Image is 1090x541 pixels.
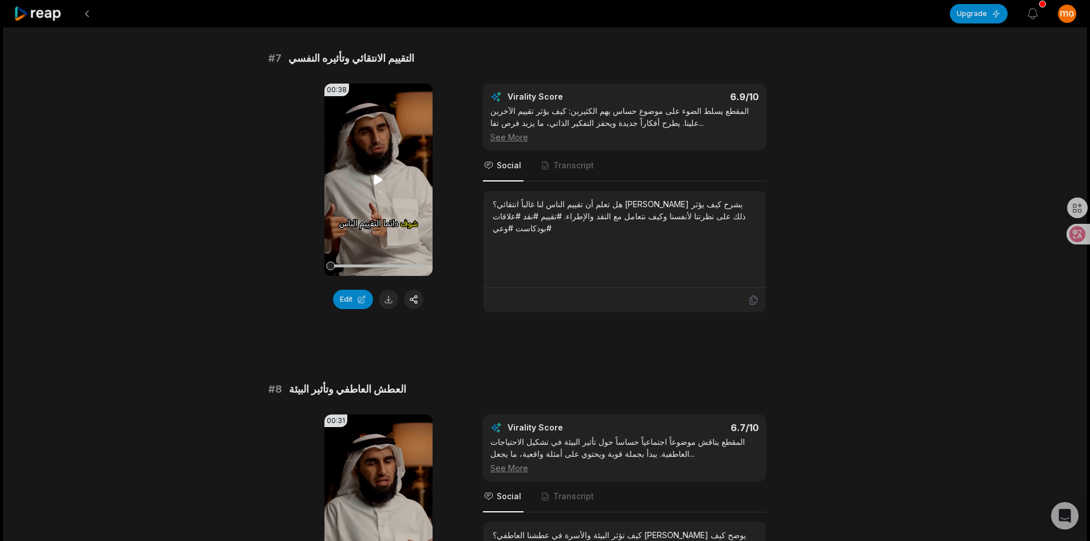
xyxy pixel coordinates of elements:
[289,381,406,397] span: العطش العاطفي وتأثير البيئة
[636,91,759,102] div: 6.9 /10
[490,462,759,474] div: See More
[483,151,766,181] nav: Tabs
[288,50,414,66] span: التقييم الانتقائي وتأثيره النفسي
[490,105,759,143] div: المقطع يسلط الضوء على موضوع حساس يهم الكثيرين: كيف يؤثر تقييم الآخرين علينا. يطرح أفكاراً جديدة و...
[508,422,631,433] div: Virality Score
[490,131,759,143] div: See More
[333,290,373,309] button: Edit
[497,491,521,502] span: Social
[483,481,766,512] nav: Tabs
[553,491,594,502] span: Transcript
[493,198,756,234] div: هل تعلم أن تقييم الناس لنا غالباً انتقائي؟ [PERSON_NAME] يشرح كيف يؤثر ذلك على نظرتنا لأنفسنا وكي...
[553,160,594,171] span: Transcript
[497,160,521,171] span: Social
[636,422,759,433] div: 6.7 /10
[950,4,1008,23] button: Upgrade
[1051,502,1079,530] div: Open Intercom Messenger
[268,381,282,397] span: # 8
[508,91,631,102] div: Virality Score
[324,84,433,276] video: Your browser does not support mp4 format.
[490,436,759,474] div: المقطع يناقش موضوعاً اجتماعياً حساساً حول تأثير البيئة في تشكيل الاحتياجات العاطفية. يبدأ بجملة ق...
[268,50,282,66] span: # 7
